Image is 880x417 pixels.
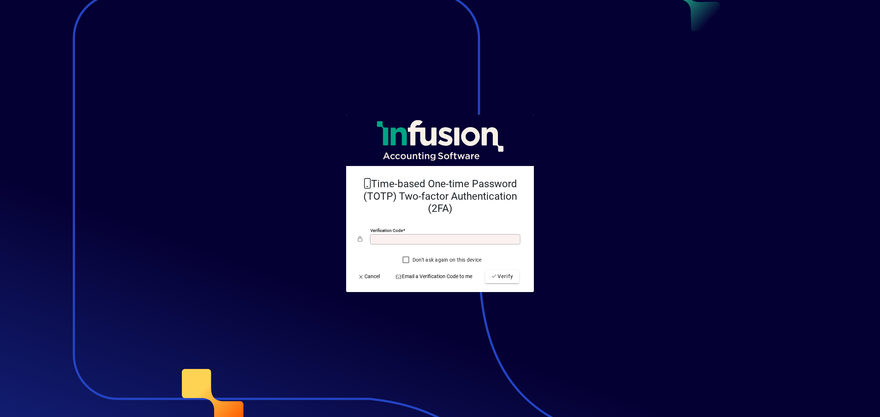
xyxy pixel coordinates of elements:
[485,270,519,283] button: Verify
[355,270,383,283] button: Cancel
[393,270,476,283] button: Email a Verification Code to me
[411,256,482,263] label: Don't ask again on this device
[370,228,403,233] mat-label: Verification code
[396,273,473,280] span: Email a Verification Code to me
[491,273,513,280] span: Verify
[358,178,522,215] h2: Time-based One-time Password (TOTP) Two-factor Authentication (2FA)
[358,273,380,280] span: Cancel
